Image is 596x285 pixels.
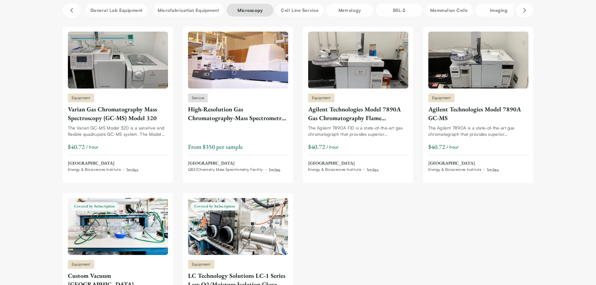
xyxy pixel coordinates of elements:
button: Scroll left [63,3,80,17]
div: $40.72 [428,142,445,151]
span: [GEOGRAPHIC_DATA] [428,160,499,166]
button: General Lab equipment [85,4,148,17]
a: High-Resolution Gas Chromatography-Mass Spectrometry (GC-MS)ServiceHigh-Resolution Gas Chromatogr... [188,32,288,173]
div: 1 miles [367,166,379,173]
span: Energy & Biosciences Institute [68,167,121,172]
img: Agilent Technologies Model 7890A GC-MS [428,32,528,89]
div: Varian Gas Chromatography Mass Spectroscopy (GC-MS) Model 320 [68,105,168,122]
span: From $350 per sample [188,143,243,151]
div: The Agilent 7890A is a state-of-the-art gas chromatograph that provides superior performance for ... [428,125,528,137]
span: Energy & Biosciences Institute [428,167,481,172]
span: [GEOGRAPHIC_DATA] [188,160,281,166]
img: Custom Vacuum Degassing Station [68,198,168,255]
img: Agilent Technologies Model 7890A Gas Chromatography Flame Ionization Detector [308,32,408,89]
button: Cell line service [276,4,323,17]
button: Imaging [475,4,522,17]
span: QB3/Chemistry Mass Spectrometry Facility [188,167,263,172]
span: [GEOGRAPHIC_DATA] [308,160,379,166]
button: Scroll right [516,3,533,17]
button: BSL-2 [376,4,423,17]
button: Microfabrication Equipment [153,4,224,17]
div: $40.72 [68,142,85,151]
div: 1 miles [269,166,281,173]
div: The Varian GC-MS Model 320 is a sensitive and flexible quadrupole GC-MS system. The Model 320 pro... [68,125,168,137]
div: High-Resolution Gas Chromatography-Mass Spectrometry (GC-MS) [188,105,288,122]
div: 1 miles [126,166,138,173]
div: The Agilent 7890A FID is a state-of-the-art gas chromatograph that provides superior performance ... [308,125,408,137]
span: / hour [446,144,459,150]
span: Equipment [72,262,90,267]
span: / hour [86,144,99,150]
span: Energy & Biosciences Institute [308,167,361,172]
span: Service [192,95,204,101]
span: Equipment [72,95,90,101]
div: Agilent Technologies Model 7890A Gas Chromatography Flame Ionization Detector [308,105,408,122]
img: LC Technology Solutions LC-1 Series Low O2/Moisture Isolation Glove Box [188,198,288,255]
div: $40.72 [308,142,325,151]
div: Agilent Technologies Model 7890A GC-MS [428,105,528,122]
span: [GEOGRAPHIC_DATA] [68,160,139,166]
span: Equipment [192,262,211,267]
div: 1 miles [487,166,499,173]
img: Varian Gas Chromatography Mass Spectroscopy (GC-MS) Model 320 [68,32,168,89]
a: Varian Gas Chromatography Mass Spectroscopy (GC-MS) Model 320EquipmentVarian Gas Chromatography M... [68,32,168,173]
img: High-Resolution Gas Chromatography-Mass Spectrometry (GC-MS) [188,32,288,89]
a: Agilent Technologies Model 7890A Gas Chromatography Flame Ionization DetectorEquipmentAgilent Tec... [308,32,408,173]
button: Microscopy [227,4,273,17]
a: Agilent Technologies Model 7890A GC-MSEquipmentAgilent Technologies Model 7890A GC-MSThe Agilent ... [428,32,528,173]
span: Covered by Subscription [70,202,119,211]
span: Equipment [432,95,451,101]
span: / hour [326,144,339,150]
span: Equipment [312,95,331,101]
span: Covered by Subscription [191,202,239,211]
button: Metrology [326,4,373,17]
button: Mammalian Cells [425,4,473,17]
